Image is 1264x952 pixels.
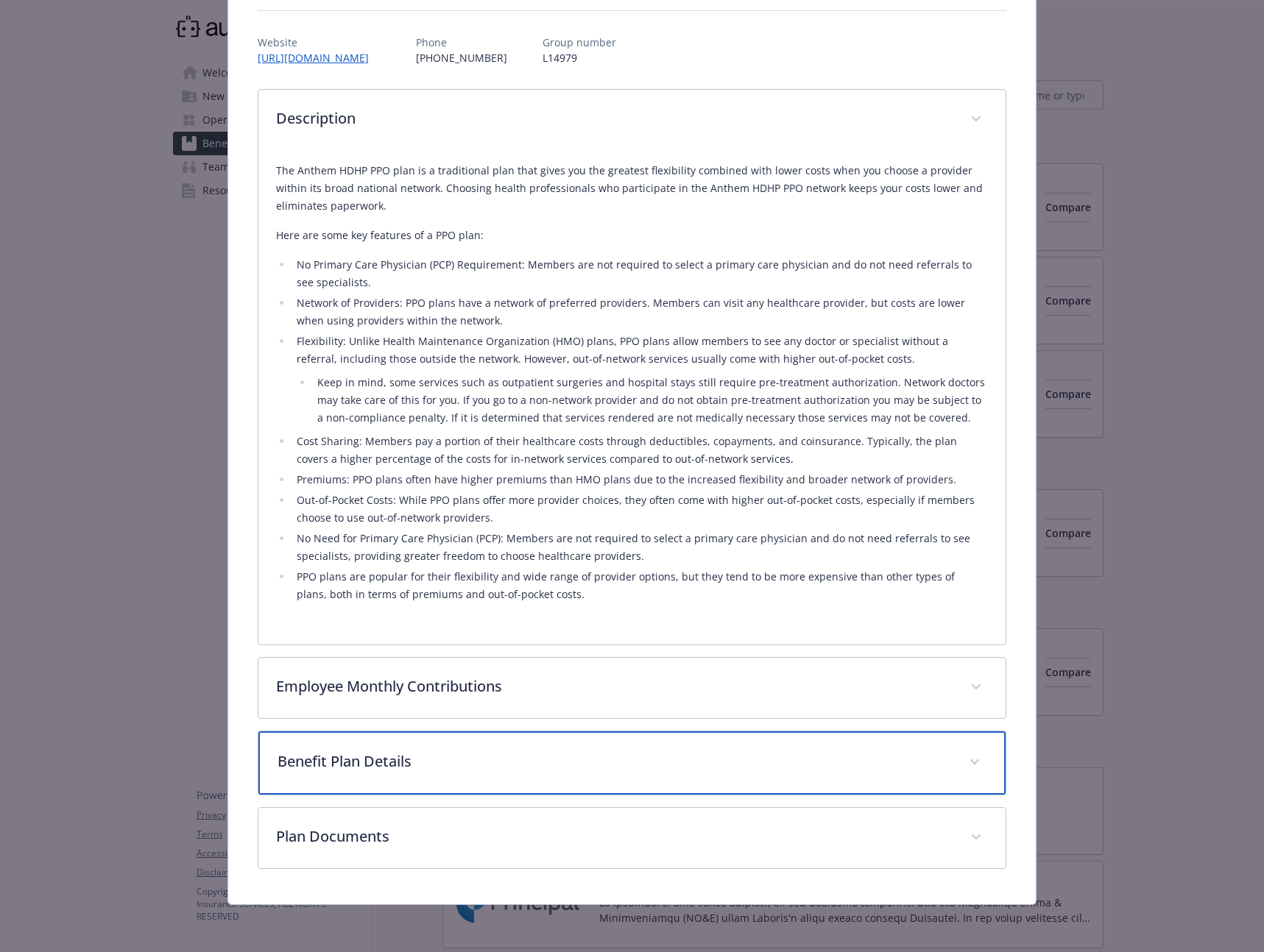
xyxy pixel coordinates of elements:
div: Plan Documents [258,808,1006,868]
p: Employee Monthly Contributions [276,675,953,697]
p: Phone [416,35,507,50]
li: Flexibility: Unlike Health Maintenance Organization (HMO) plans, PPO plans allow members to see a... [292,333,988,427]
p: Here are some key features of a PPO plan: [276,227,988,244]
p: L14979 [543,50,616,65]
p: [PHONE_NUMBER] [416,50,507,65]
p: Group number [543,35,616,50]
li: No Need for Primary Care Physician (PCP): Members are not required to select a primary care physi... [292,530,988,565]
p: The Anthem HDHP PPO plan is a traditional plan that gives you the greatest flexibility combined w... [276,162,988,215]
p: Website [258,35,381,50]
div: Benefit Plan Details [258,731,1006,795]
div: Description [258,90,1006,150]
li: Network of Providers: PPO plans have a network of preferred providers. Members can visit any heal... [292,294,988,330]
li: Cost Sharing: Members pay a portion of their healthcare costs through deductibles, copayments, an... [292,433,988,468]
div: Description [258,150,1006,644]
p: Description [276,107,953,129]
li: No Primary Care Physician (PCP) Requirement: Members are not required to select a primary care ph... [292,256,988,291]
p: Plan Documents [276,825,953,848]
div: Employee Monthly Contributions [258,658,1006,718]
p: Benefit Plan Details [278,750,951,772]
li: Premiums: PPO plans often have higher premiums than HMO plans due to the increased flexibility an... [292,471,988,489]
li: PPO plans are popular for their flexibility and wide range of provider options, but they tend to ... [292,568,988,603]
li: Keep in mind, some services such as outpatient surgeries and hospital stays still require pre-tre... [313,374,988,427]
li: Out-of-Pocket Costs: While PPO plans offer more provider choices, they often come with higher out... [292,491,988,527]
a: [URL][DOMAIN_NAME] [258,51,381,65]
